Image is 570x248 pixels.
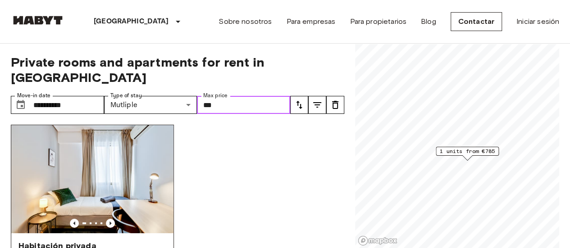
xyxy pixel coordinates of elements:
a: Mapbox logo [358,235,397,246]
div: Mutliple [104,96,197,114]
button: Previous image [70,219,79,228]
p: [GEOGRAPHIC_DATA] [94,16,169,27]
a: Blog [421,16,436,27]
span: Private rooms and apartments for rent in [GEOGRAPHIC_DATA] [11,54,344,85]
span: 1 units from €785 [440,147,495,155]
a: Contactar [451,12,502,31]
button: Choose date, selected date is 1 Oct 2025 [12,96,30,114]
a: Sobre nosotros [219,16,272,27]
label: Max price [203,92,228,99]
div: Map marker [436,147,499,161]
a: Para empresas [286,16,335,27]
label: Type of stay [110,92,142,99]
button: tune [290,96,308,114]
a: Para propietarios [350,16,406,27]
label: Move-in date [17,92,50,99]
a: Iniciar sesión [516,16,559,27]
img: Marketing picture of unit ES-15-018-001-03H [11,125,173,233]
button: tune [308,96,326,114]
img: Habyt [11,16,65,25]
button: Previous image [106,219,115,228]
button: tune [326,96,344,114]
